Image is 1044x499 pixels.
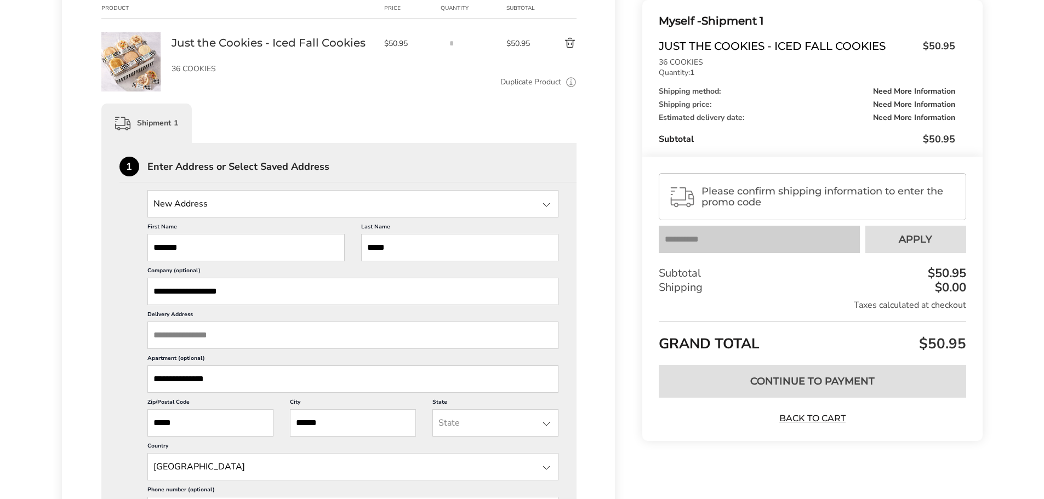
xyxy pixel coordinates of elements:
input: Apartment [147,365,559,393]
label: Delivery Address [147,311,559,322]
label: City [290,398,416,409]
div: Estimated delivery date: [659,114,955,122]
p: 36 COOKIES [659,59,955,66]
a: Back to Cart [774,412,851,425]
strong: 1 [690,67,694,78]
div: Shipment 1 [659,12,955,30]
a: Just the Cookies - Iced Fall Cookies$50.95 [659,39,955,56]
label: Phone number (optional) [147,486,559,497]
span: $50.95 [916,334,966,353]
button: Continue to Payment [659,365,966,398]
div: $0.00 [932,282,966,294]
span: Need More Information [873,88,955,95]
span: Need More Information [873,101,955,108]
p: 36 COOKIES [172,65,373,73]
input: Delivery Address [147,322,559,349]
label: State [432,398,558,409]
button: Apply [865,226,966,253]
div: Taxes calculated at checkout [659,299,966,311]
div: Shipment 1 [101,104,192,143]
label: Apartment (optional) [147,354,559,365]
div: Shipping method: [659,88,955,95]
div: Price [384,4,441,13]
div: $50.95 [925,267,966,279]
div: GRAND TOTAL [659,321,966,357]
button: Delete product [538,37,577,50]
a: Duplicate Product [500,76,561,88]
input: City [290,409,416,437]
label: Zip/Postal Code [147,398,273,409]
div: 1 [119,157,139,176]
label: Country [147,442,559,453]
div: Shipping [659,280,966,295]
span: $50.95 [506,38,538,49]
input: Company [147,278,559,305]
div: Enter Address or Select Saved Address [147,162,577,171]
input: Last Name [361,234,558,261]
div: Subtotal [659,133,955,146]
input: ZIP [147,409,273,437]
span: $50.95 [384,38,436,49]
span: $50.95 [923,133,955,146]
input: First Name [147,234,345,261]
div: Quantity [441,4,506,13]
div: Subtotal [659,266,966,280]
div: Subtotal [506,4,538,13]
input: State [147,453,559,480]
label: Last Name [361,223,558,234]
div: Shipping price: [659,101,955,108]
span: Apply [899,234,932,244]
label: First Name [147,223,345,234]
span: Need More Information [873,114,955,122]
div: Product [101,4,172,13]
input: Quantity input [441,32,463,54]
span: Myself - [659,14,701,27]
p: Quantity: [659,69,955,77]
span: Just the Cookies - Iced Fall Cookies [659,39,917,56]
span: Please confirm shipping information to enter the promo code [701,186,956,208]
input: State [147,190,559,217]
input: State [432,409,558,437]
a: Just the Cookies - Iced Fall Cookies [172,36,366,50]
a: Just the Cookies - Iced Fall Cookies [101,32,161,42]
label: Company (optional) [147,267,559,278]
img: Just the Cookies - Iced Fall Cookies [101,32,161,91]
span: $50.95 [917,39,955,53]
